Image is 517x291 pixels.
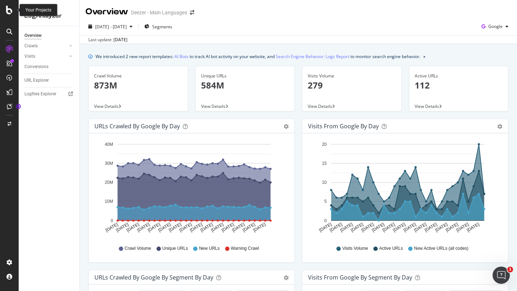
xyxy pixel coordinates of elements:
[379,245,403,252] span: Active URLs
[199,245,219,252] span: New URLs
[105,161,113,166] text: 30M
[24,32,42,39] div: Overview
[415,73,503,79] div: Active URLs
[94,103,118,109] span: View Details
[445,222,459,233] text: [DATE]
[402,222,417,233] text: [DATE]
[415,79,503,91] p: 112
[104,222,119,233] text: [DATE]
[96,53,420,60] div: We introduced 2 new report templates: to track AI bot activity on your website, and to monitor se...
[113,37,127,43] div: [DATE]
[105,180,113,185] text: 20M
[189,222,203,233] text: [DATE]
[111,218,113,223] text: 0
[88,53,508,60] div: info banner
[24,90,74,98] a: Logfiles Explorer
[174,53,188,60] a: AI Bots
[308,73,396,79] div: Visits Volume
[284,124,289,129] div: gear
[507,267,513,272] span: 1
[125,245,151,252] span: Crawl Volume
[308,103,332,109] span: View Details
[284,275,289,280] div: gear
[415,103,439,109] span: View Details
[350,222,364,233] text: [DATE]
[382,222,396,233] text: [DATE]
[24,77,74,84] a: URL Explorer
[94,274,213,281] div: URLs Crawled by Google By Segment By Day
[105,142,113,147] text: 40M
[147,222,161,233] text: [DATE]
[342,245,368,252] span: Visits Volume
[190,10,194,15] div: arrow-right-arrow-left
[308,139,500,239] svg: A chart.
[421,51,427,62] button: close banner
[413,222,428,233] text: [DATE]
[221,222,235,233] text: [DATE]
[94,123,180,130] div: URLs Crawled by Google by day
[24,77,49,84] div: URL Explorer
[497,124,502,129] div: gear
[141,21,175,32] button: Segments
[276,53,349,60] a: Search Engine Behavior: Logs Report
[424,222,438,233] text: [DATE]
[152,24,172,30] span: Segments
[105,199,113,204] text: 10M
[493,267,510,284] iframe: Intercom live chat
[322,142,327,147] text: 20
[136,222,151,233] text: [DATE]
[479,21,511,32] button: Google
[168,222,182,233] text: [DATE]
[308,123,379,130] div: Visits from Google by day
[339,222,354,233] text: [DATE]
[162,245,188,252] span: Unique URLs
[371,222,385,233] text: [DATE]
[308,79,396,91] p: 279
[201,103,225,109] span: View Details
[24,53,67,60] a: Visits
[252,222,267,233] text: [DATE]
[324,218,327,223] text: 0
[392,222,406,233] text: [DATE]
[24,63,74,71] a: Conversions
[322,161,327,166] text: 15
[157,222,172,233] text: [DATE]
[414,245,468,252] span: New Active URLs (all codes)
[85,6,128,18] div: Overview
[24,32,74,39] a: Overview
[242,222,256,233] text: [DATE]
[88,37,127,43] div: Last update
[126,222,140,233] text: [DATE]
[231,222,246,233] text: [DATE]
[94,79,182,91] p: 873M
[322,180,327,185] text: 10
[231,245,259,252] span: Warning Crawl
[466,222,480,233] text: [DATE]
[455,222,470,233] text: [DATE]
[488,23,503,29] span: Google
[24,90,56,98] div: Logfiles Explorer
[201,79,289,91] p: 584M
[115,222,130,233] text: [DATE]
[24,42,67,50] a: Crawls
[24,53,35,60] div: Visits
[308,274,412,281] div: Visits from Google By Segment By Day
[210,222,224,233] text: [DATE]
[25,7,51,13] div: Your Projects
[434,222,449,233] text: [DATE]
[95,24,127,30] span: [DATE] - [DATE]
[94,139,286,239] div: A chart.
[131,9,187,16] div: Deezer - Main Languages
[318,222,332,233] text: [DATE]
[200,222,214,233] text: [DATE]
[360,222,375,233] text: [DATE]
[324,199,327,204] text: 5
[24,42,38,50] div: Crawls
[85,21,135,32] button: [DATE] - [DATE]
[178,222,193,233] text: [DATE]
[15,103,22,110] div: Tooltip anchor
[94,73,182,79] div: Crawl Volume
[24,63,48,71] div: Conversions
[201,73,289,79] div: Unique URLs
